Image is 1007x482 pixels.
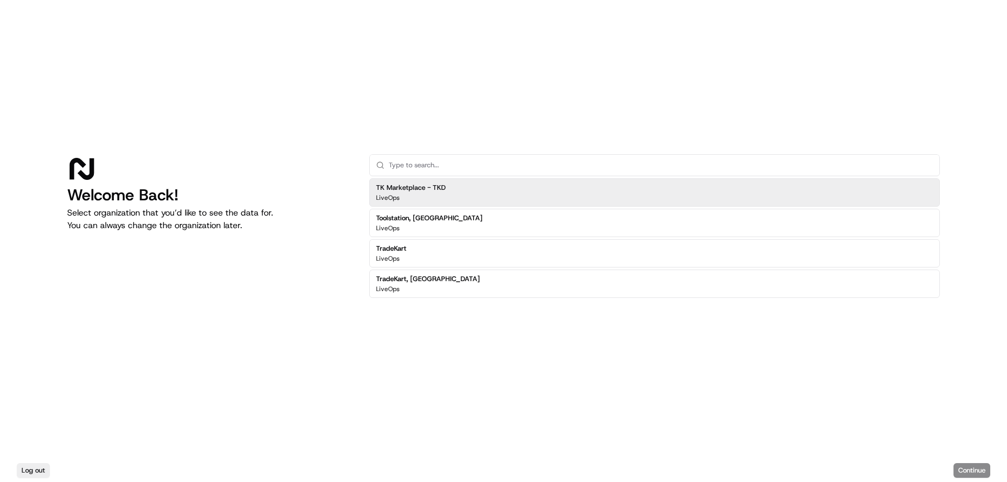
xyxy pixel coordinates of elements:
[369,176,940,300] div: Suggestions
[376,183,446,192] h2: TK Marketplace - TKD
[376,224,400,232] p: LiveOps
[376,194,400,202] p: LiveOps
[376,254,400,263] p: LiveOps
[67,186,352,205] h1: Welcome Back!
[17,463,50,478] button: Log out
[376,274,480,284] h2: TradeKart, [GEOGRAPHIC_DATA]
[67,207,352,232] p: Select organization that you’d like to see the data for. You can always change the organization l...
[376,285,400,293] p: LiveOps
[389,155,933,176] input: Type to search...
[376,213,483,223] h2: Toolstation, [GEOGRAPHIC_DATA]
[376,244,406,253] h2: TradeKart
